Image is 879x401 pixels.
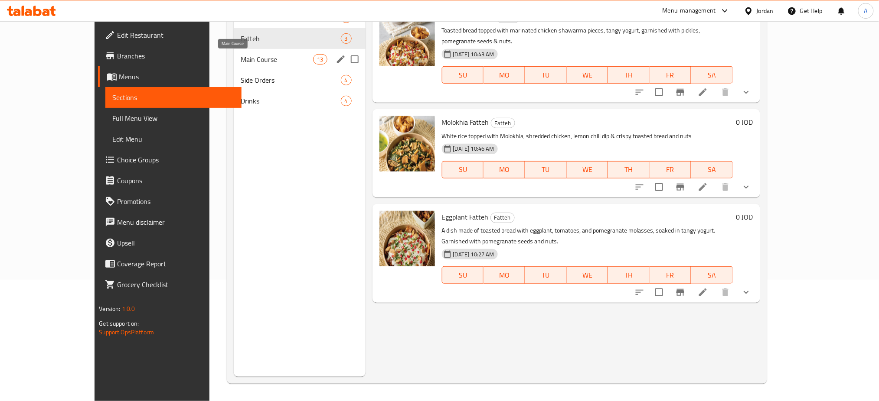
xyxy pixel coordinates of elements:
[241,33,340,44] span: Fatteh
[736,177,757,197] button: show more
[484,266,525,284] button: MO
[691,66,733,84] button: SA
[715,282,736,303] button: delete
[234,70,365,91] div: Side Orders4
[117,51,235,61] span: Branches
[99,327,154,338] a: Support.OpsPlatform
[611,269,646,281] span: TH
[864,6,868,16] span: A
[698,87,708,97] a: Edit menu item
[484,66,525,84] button: MO
[663,6,716,16] div: Menu-management
[234,91,365,111] div: Drinks4
[99,318,139,329] span: Get support on:
[653,69,688,81] span: FR
[98,233,242,253] a: Upsell
[98,66,242,87] a: Menus
[736,11,753,23] h6: 0 JOD
[117,217,235,227] span: Menu disclaimer
[442,210,489,223] span: Eggplant Fatteh
[529,163,563,176] span: TU
[98,253,242,274] a: Coverage Report
[442,225,733,247] p: A dish made of toasted bread with eggplant, tomatoes, and pomegranate molasses, soaked in tangy y...
[450,50,498,58] span: [DATE] 10:43 AM
[741,87,752,97] svg: Show Choices
[487,69,522,81] span: MO
[629,177,650,197] button: sort-choices
[99,303,120,314] span: Version:
[529,269,563,281] span: TU
[450,250,498,259] span: [DATE] 10:27 AM
[234,4,365,115] nav: Menu sections
[670,82,691,103] button: Branch-specific-item
[442,161,484,178] button: SU
[379,116,435,171] img: Molokhia Fatteh
[334,53,347,66] button: edit
[117,259,235,269] span: Coverage Report
[490,213,515,223] div: Fatteh
[122,303,135,314] span: 1.0.0
[98,212,242,233] a: Menu disclaimer
[736,282,757,303] button: show more
[491,118,515,128] span: Fatteh
[112,134,235,144] span: Edit Menu
[117,155,235,165] span: Choice Groups
[695,269,729,281] span: SA
[341,33,352,44] div: items
[241,54,313,65] span: Main Course
[241,96,340,106] span: Drinks
[650,66,691,84] button: FR
[691,266,733,284] button: SA
[567,161,608,178] button: WE
[650,178,668,196] span: Select to update
[570,269,605,281] span: WE
[736,116,753,128] h6: 0 JOD
[608,266,650,284] button: TH
[379,11,435,66] img: Shawarma Fatteh
[442,66,484,84] button: SU
[117,175,235,186] span: Coupons
[695,69,729,81] span: SA
[525,161,567,178] button: TU
[698,287,708,298] a: Edit menu item
[442,131,733,142] p: White rice topped with Molokhia, shredded chicken, lemon chili dip & crispy toasted bread and nuts
[117,196,235,207] span: Promotions
[450,145,498,153] span: [DATE] 10:46 AM
[691,161,733,178] button: SA
[670,282,691,303] button: Branch-specific-item
[629,82,650,103] button: sort-choices
[442,266,484,284] button: SU
[491,213,514,223] span: Fatteh
[105,87,242,108] a: Sections
[653,163,688,176] span: FR
[529,69,563,81] span: TU
[698,182,708,192] a: Edit menu item
[112,92,235,103] span: Sections
[117,30,235,40] span: Edit Restaurant
[117,238,235,248] span: Upsell
[234,28,365,49] div: Fatteh3
[314,55,327,64] span: 13
[379,211,435,266] img: Eggplant Fatteh
[736,211,753,223] h6: 0 JOD
[650,83,668,101] span: Select to update
[341,35,351,43] span: 3
[611,163,646,176] span: TH
[608,161,650,178] button: TH
[567,66,608,84] button: WE
[650,266,691,284] button: FR
[341,75,352,85] div: items
[341,76,351,84] span: 4
[715,177,736,197] button: delete
[446,163,480,176] span: SU
[119,71,235,82] span: Menus
[653,269,688,281] span: FR
[570,69,605,81] span: WE
[695,163,729,176] span: SA
[525,266,567,284] button: TU
[608,66,650,84] button: TH
[741,287,752,298] svg: Show Choices
[570,163,605,176] span: WE
[446,269,480,281] span: SU
[442,116,489,129] span: Molokhia Fatteh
